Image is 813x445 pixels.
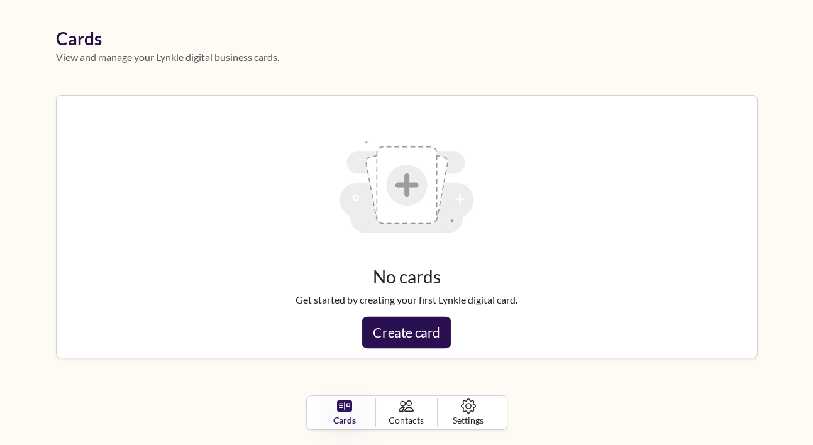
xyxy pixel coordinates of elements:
span: Cards [333,414,356,427]
span: Settings [453,414,484,427]
a: Create card [362,317,451,348]
p: Get started by creating your first Lynkle digital card. [67,292,747,307]
h1: Cards [56,28,758,50]
a: Settings [438,398,499,427]
p: View and manage your Lynkle digital business cards. [56,50,758,65]
h3: No cards [67,266,747,288]
span: Contacts [389,414,424,427]
img: empty state [326,106,487,266]
a: Cards [314,398,376,427]
a: Contacts [376,398,438,427]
